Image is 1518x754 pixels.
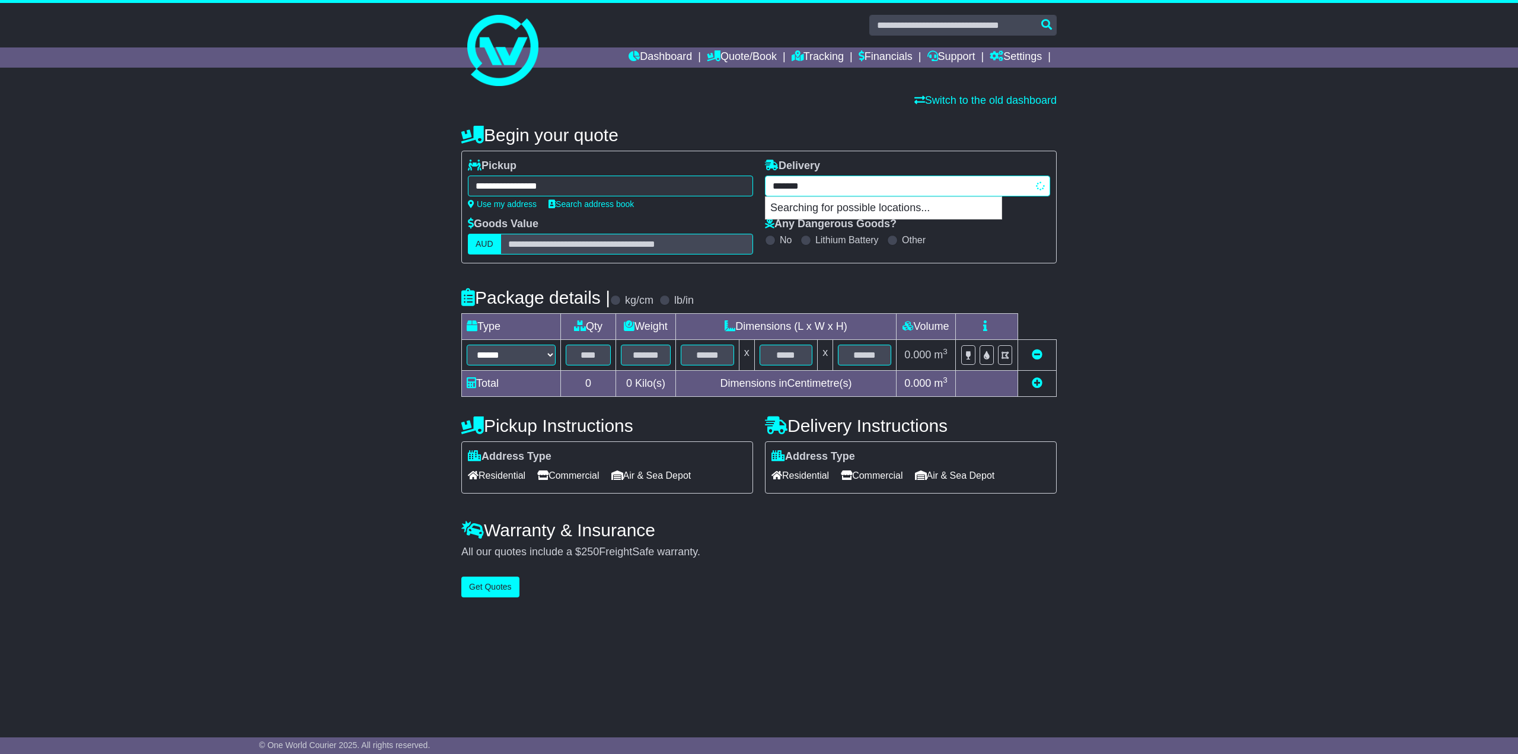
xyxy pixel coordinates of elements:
a: Tracking [792,47,844,68]
span: Commercial [841,466,902,485]
label: Delivery [765,160,820,173]
button: Get Quotes [461,577,519,597]
label: Pickup [468,160,516,173]
h4: Begin your quote [461,125,1057,145]
td: Dimensions (L x W x H) [675,314,896,340]
td: Total [462,371,561,397]
td: x [818,340,833,371]
label: kg/cm [625,294,653,307]
div: All our quotes include a $ FreightSafe warranty. [461,546,1057,559]
td: Type [462,314,561,340]
label: Other [902,234,926,246]
h4: Package details | [461,288,610,307]
label: AUD [468,234,501,254]
label: Address Type [468,450,551,463]
span: 250 [581,546,599,558]
span: © One World Courier 2025. All rights reserved. [259,740,430,750]
sup: 3 [943,347,948,356]
a: Search address book [548,199,634,209]
label: Any Dangerous Goods? [765,218,897,231]
span: Commercial [537,466,599,485]
td: Qty [561,314,616,340]
span: 0.000 [904,377,931,389]
span: m [934,349,948,361]
span: Air & Sea Depot [915,466,995,485]
a: Add new item [1032,377,1042,389]
span: Residential [771,466,829,485]
span: 0.000 [904,349,931,361]
typeahead: Please provide city [765,176,1050,196]
td: Weight [616,314,676,340]
a: Remove this item [1032,349,1042,361]
p: Searching for possible locations... [766,197,1002,219]
sup: 3 [943,376,948,384]
td: Kilo(s) [616,371,676,397]
label: lb/in [674,294,694,307]
a: Financials [859,47,913,68]
h4: Warranty & Insurance [461,520,1057,540]
td: Dimensions in Centimetre(s) [675,371,896,397]
td: x [739,340,754,371]
label: Goods Value [468,218,538,231]
span: m [934,377,948,389]
span: Air & Sea Depot [611,466,691,485]
a: Support [927,47,975,68]
a: Quote/Book [707,47,777,68]
label: No [780,234,792,246]
a: Dashboard [629,47,692,68]
a: Use my address [468,199,537,209]
label: Lithium Battery [815,234,879,246]
td: 0 [561,371,616,397]
a: Switch to the old dashboard [914,94,1057,106]
a: Settings [990,47,1042,68]
td: Volume [896,314,955,340]
h4: Pickup Instructions [461,416,753,435]
label: Address Type [771,450,855,463]
h4: Delivery Instructions [765,416,1057,435]
span: Residential [468,466,525,485]
span: 0 [626,377,632,389]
